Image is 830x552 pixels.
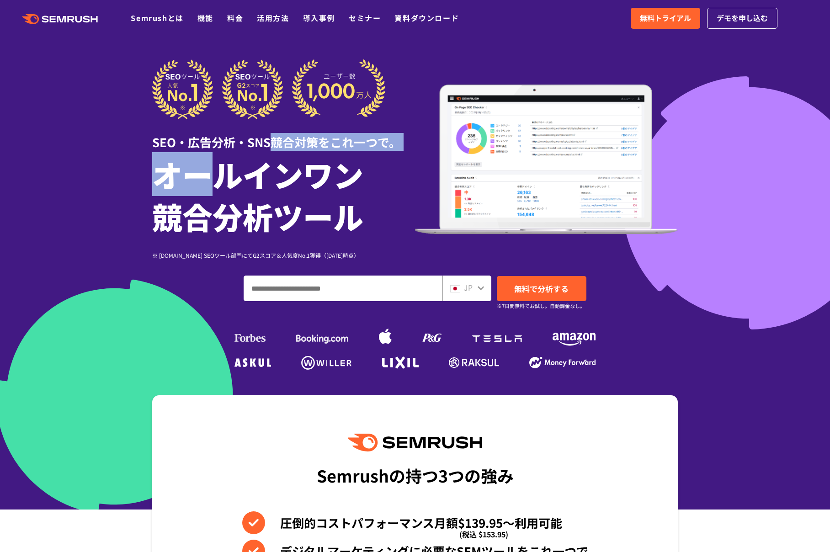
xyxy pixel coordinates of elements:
[497,276,586,301] a: 無料で分析する
[227,12,243,23] a: 料金
[257,12,289,23] a: 活用方法
[197,12,213,23] a: 機能
[131,12,183,23] a: Semrushとは
[348,434,482,451] img: Semrush
[459,523,508,546] span: (税込 $153.95)
[152,119,415,151] div: SEO・広告分析・SNS競合対策をこれ一つで。
[640,12,691,24] span: 無料トライアル
[717,12,768,24] span: デモを申し込む
[244,276,442,301] input: ドメイン、キーワードまたはURLを入力してください
[152,251,415,260] div: ※ [DOMAIN_NAME] SEOツール部門にてG2スコア＆人気度No.1獲得（[DATE]時点）
[317,458,514,492] div: Semrushの持つ3つの強み
[514,283,569,294] span: 無料で分析する
[464,282,473,293] span: JP
[242,511,588,534] li: 圧倒的コストパフォーマンス月額$139.95〜利用可能
[394,12,459,23] a: 資料ダウンロード
[707,8,777,29] a: デモを申し込む
[152,153,415,237] h1: オールインワン 競合分析ツール
[349,12,381,23] a: セミナー
[631,8,700,29] a: 無料トライアル
[497,302,585,310] small: ※7日間無料でお試し。自動課金なし。
[303,12,335,23] a: 導入事例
